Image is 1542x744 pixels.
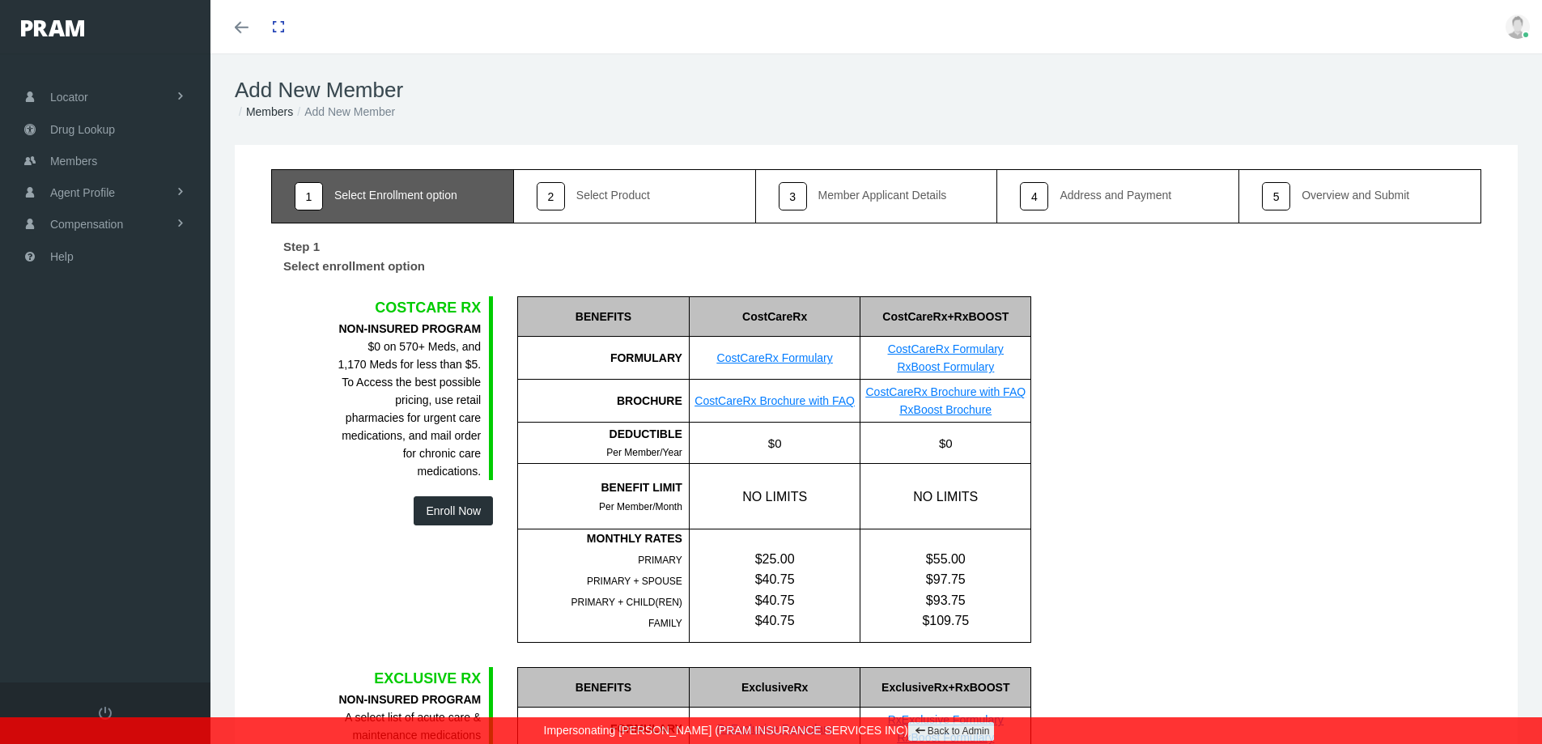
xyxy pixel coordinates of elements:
div: BROCHURE [517,380,689,423]
div: NO LIMITS [860,464,1030,529]
span: Help [50,241,74,272]
div: ExclusiveRx+RxBOOST [860,667,1030,708]
span: Per Member/Month [599,501,682,512]
div: FORMULARY [517,337,689,380]
a: CostCareRx Brochure with FAQ [865,385,1026,398]
div: 1 [295,182,323,210]
div: $0 [689,423,860,463]
div: DEDUCTIBLE [518,425,682,443]
div: Impersonating [PERSON_NAME] (PRAM INSURANCE SERVICES INC) [12,717,1530,744]
div: 2 [537,182,565,210]
li: Add New Member [293,103,395,121]
div: CostCareRx [689,296,860,337]
span: Agent Profile [50,177,115,208]
button: Enroll Now [414,496,493,525]
div: NO LIMITS [689,464,860,529]
div: 3 [779,182,807,210]
div: BENEFIT LIMIT [518,478,682,496]
a: Members [246,105,293,118]
div: $40.75 [690,569,860,589]
div: EXCLUSIVE RX [338,667,482,690]
div: $0 [860,423,1030,463]
div: $93.75 [860,590,1030,610]
span: Compensation [50,209,123,240]
div: $25.00 [690,549,860,569]
div: Select Product [576,189,650,201]
div: Overview and Submit [1302,189,1409,201]
div: BENEFITS [517,667,689,708]
span: PRIMARY [638,555,682,566]
a: CostCareRx Formulary [888,342,1004,355]
span: Members [50,146,97,176]
img: PRAM_20_x_78.png [21,20,84,36]
a: RxBoost Brochure [899,403,992,416]
a: RxExclusive Formulary [888,713,1004,726]
div: Member Applicant Details [818,189,947,201]
div: $97.75 [860,569,1030,589]
img: user-placeholder.jpg [1506,15,1530,39]
div: $109.75 [860,610,1030,631]
div: $40.75 [690,610,860,631]
span: PRIMARY + SPOUSE [587,576,682,587]
div: BENEFITS [517,296,689,337]
a: CostCareRx Brochure with FAQ [695,394,855,407]
a: CostCareRx Formulary [717,351,833,364]
span: FAMILY [648,618,682,629]
span: Per Member/Year [606,447,682,458]
span: Drug Lookup [50,114,115,145]
div: ExclusiveRx [689,667,860,708]
div: MONTHLY RATES [518,529,682,547]
div: CostCareRx+RxBOOST [860,296,1030,337]
a: Back to Admin [908,722,995,741]
div: $55.00 [860,549,1030,569]
label: Step 1 [271,232,332,257]
b: NON-INSURED PROGRAM [338,322,481,335]
div: Select Enrollment option [334,189,457,201]
div: 5 [1262,182,1290,210]
span: Locator [50,82,88,113]
div: Address and Payment [1060,189,1171,201]
div: $0 on 570+ Meds, and 1,170 Meds for less than $5. To Access the best possible pricing, use retail... [338,320,482,480]
div: COSTCARE RX [338,296,482,319]
span: PRIMARY + CHILD(REN) [571,597,682,608]
h1: Add New Member [235,78,1518,103]
div: $40.75 [690,590,860,610]
a: RxBoost Formulary [897,360,994,373]
div: 4 [1020,182,1048,210]
label: Select enrollment option [271,257,437,281]
b: NON-INSURED PROGRAM [338,693,481,706]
